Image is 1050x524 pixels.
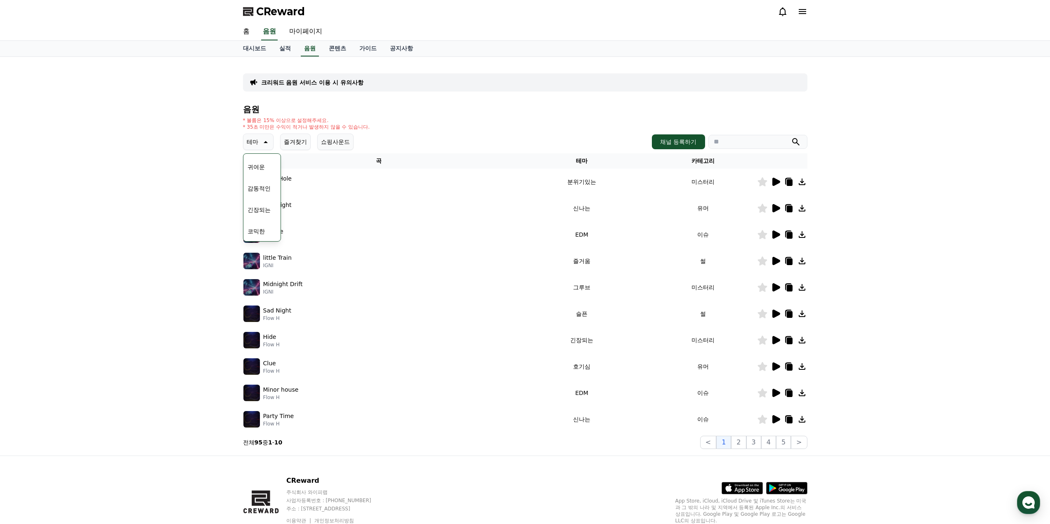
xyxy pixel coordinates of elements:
td: 썰 [649,301,757,327]
a: 이용약관 [286,518,312,524]
td: 분위기있는 [514,169,649,195]
td: EDM [514,380,649,406]
p: 주소 : [STREET_ADDRESS] [286,505,387,512]
strong: 1 [268,439,272,446]
button: 4 [761,436,776,449]
th: 곡 [243,153,515,169]
th: 테마 [514,153,649,169]
img: music [243,253,260,269]
p: Clue [263,359,276,368]
a: CReward [243,5,305,18]
p: 주식회사 와이피랩 [286,489,387,496]
p: IGNI [263,262,292,269]
button: 테마 [243,134,274,150]
p: 전체 중 - [243,438,283,446]
a: 음원 [301,41,319,56]
th: 카테고리 [649,153,757,169]
td: 이슈 [649,221,757,248]
td: 슬픈 [514,301,649,327]
button: 3 [746,436,761,449]
span: 설정 [127,274,137,280]
a: 홈 [2,261,54,282]
p: Flow H [263,315,291,322]
button: > [791,436,807,449]
button: < [700,436,716,449]
p: Flow H [263,368,280,374]
img: music [243,332,260,348]
button: 5 [776,436,791,449]
td: 즐거움 [514,248,649,274]
p: * 35초 미만은 수익이 적거나 발생하지 않을 수 있습니다. [243,124,370,130]
td: 호기심 [514,353,649,380]
p: little Train [263,254,292,262]
p: Midnight Drift [263,280,303,289]
p: Hide [263,333,276,341]
td: 유머 [649,195,757,221]
img: music [243,305,260,322]
a: 대시보드 [236,41,273,56]
td: 이슈 [649,406,757,432]
a: 가이드 [353,41,383,56]
p: 사업자등록번호 : [PHONE_NUMBER] [286,497,387,504]
a: 콘텐츠 [322,41,353,56]
img: music [243,358,260,375]
a: 개인정보처리방침 [314,518,354,524]
td: 신나는 [514,195,649,221]
td: 유머 [649,353,757,380]
img: music [243,279,260,296]
button: 채널 등록하기 [652,134,705,149]
a: 실적 [273,41,297,56]
button: 즐겨찾기 [280,134,311,150]
button: 2 [731,436,746,449]
img: music [243,385,260,401]
p: Sad Night [263,306,291,315]
a: 공지사항 [383,41,420,56]
p: Party Time [263,412,294,421]
span: 홈 [26,274,31,280]
p: IGNI [263,289,303,295]
button: 1 [716,436,731,449]
td: 그루브 [514,274,649,301]
button: 긴장되는 [244,201,274,219]
a: 설정 [106,261,158,282]
strong: 10 [274,439,282,446]
p: App Store, iCloud, iCloud Drive 및 iTunes Store는 미국과 그 밖의 나라 및 지역에서 등록된 Apple Inc.의 서비스 상표입니다. Goo... [675,498,807,524]
a: 음원 [261,23,278,40]
td: 미스터리 [649,169,757,195]
p: Moonlight [263,201,292,209]
strong: 95 [255,439,262,446]
img: music [243,411,260,428]
td: EDM [514,221,649,248]
a: 크리워드 음원 서비스 이용 시 유의사항 [261,78,363,87]
td: 미스터리 [649,327,757,353]
p: Flow H [263,341,280,348]
td: 신나는 [514,406,649,432]
p: Flow H [263,421,294,427]
td: 미스터리 [649,274,757,301]
p: CReward [286,476,387,486]
a: 마이페이지 [283,23,329,40]
td: 긴장되는 [514,327,649,353]
p: * 볼륨은 15% 이상으로 설정해주세요. [243,117,370,124]
td: 이슈 [649,380,757,406]
td: 썰 [649,248,757,274]
button: 쇼핑사운드 [317,134,354,150]
button: 감동적인 [244,179,274,197]
button: 귀여운 [244,158,268,176]
span: 대화 [76,274,85,281]
span: CReward [256,5,305,18]
p: Minor house [263,385,299,394]
h4: 음원 [243,105,807,114]
button: 코믹한 [244,222,268,240]
a: 홈 [236,23,256,40]
p: Flow H [263,394,299,401]
p: 테마 [247,136,258,148]
a: 대화 [54,261,106,282]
